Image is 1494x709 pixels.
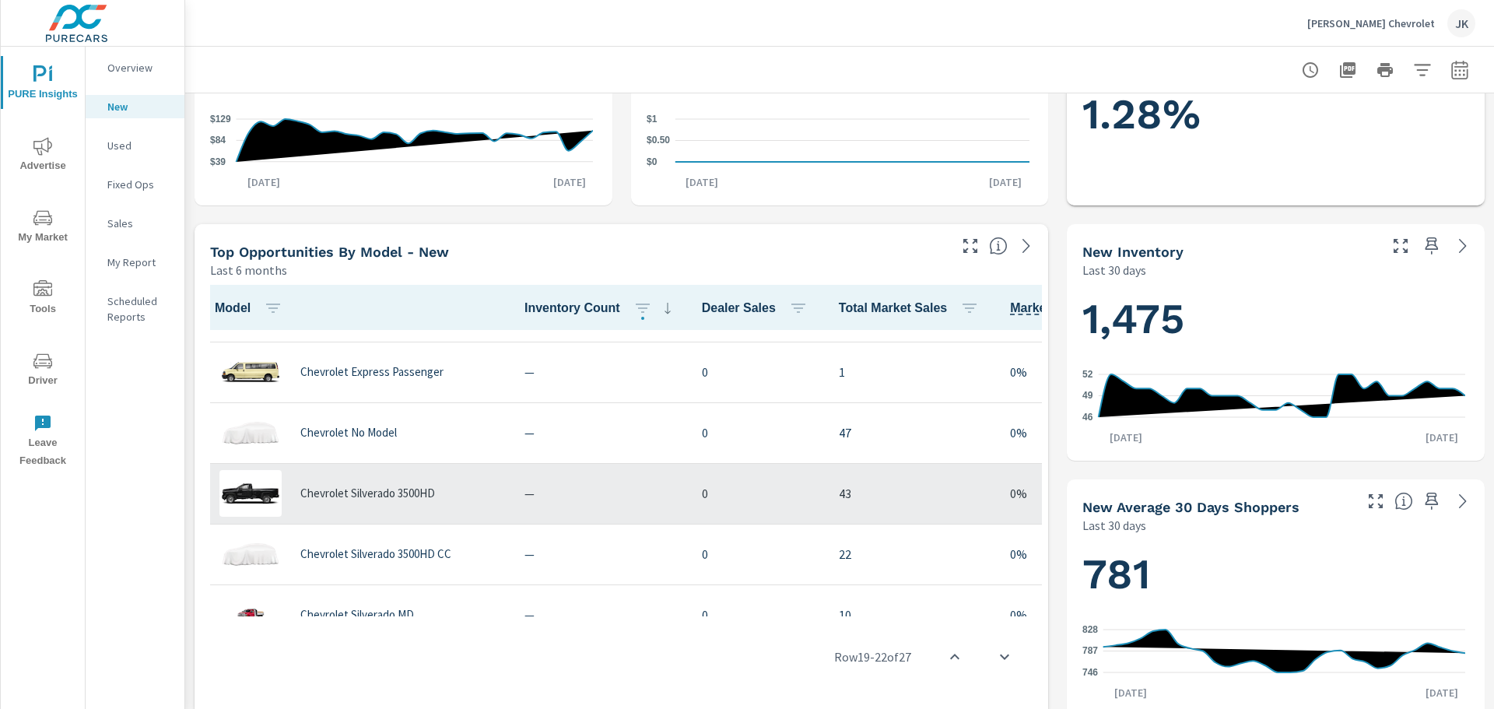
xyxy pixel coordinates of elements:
h1: 1.28% [1082,88,1469,141]
img: glamour [219,470,282,517]
div: My Report [86,251,184,274]
p: — [524,423,677,442]
span: Inventory Count [524,299,677,318]
span: Save this to your personalized report [1419,489,1444,514]
p: [DATE] [675,174,729,190]
p: 0 [702,423,814,442]
p: Overview [107,60,172,75]
p: 0% [1010,363,1127,381]
div: Sales [86,212,184,235]
span: Total Market Sales [839,299,985,318]
span: Leave Feedback [5,414,80,470]
text: 787 [1082,646,1098,657]
div: Fixed Ops [86,173,184,196]
p: 22 [839,545,985,563]
p: Used [107,138,172,153]
h5: New Average 30 Days Shoppers [1082,499,1299,515]
span: Driver [5,352,80,390]
p: [DATE] [1415,430,1469,445]
span: Model sales / Total Market Sales. [Market = within dealer PMA (or 60 miles if no PMA is defined) ... [1010,299,1089,318]
div: Overview [86,56,184,79]
p: — [524,545,677,563]
button: Print Report [1369,54,1401,86]
span: PURE Insights [5,65,80,104]
text: 52 [1082,369,1093,380]
p: 43 [839,484,985,503]
p: — [524,484,677,503]
button: "Export Report to PDF" [1332,54,1363,86]
p: Chevrolet Silverado 3500HD [300,486,435,500]
p: Scheduled Reports [107,293,172,325]
button: Select Date Range [1444,54,1475,86]
p: [DATE] [1103,685,1158,700]
h1: 781 [1082,548,1469,601]
p: Chevrolet Silverado MD [300,608,414,622]
p: Row 19 - 22 of 27 [834,648,911,666]
a: See more details in report [1014,233,1039,258]
span: Save this to your personalized report [1419,233,1444,258]
p: 0% [1010,484,1127,503]
button: Make Fullscreen [1363,489,1388,514]
text: 49 [1082,391,1093,402]
text: $39 [210,156,226,167]
p: — [524,363,677,381]
p: [PERSON_NAME] Chevrolet [1307,16,1435,30]
p: [DATE] [237,174,291,190]
button: Make Fullscreen [958,233,983,258]
p: Chevrolet Express Passenger [300,365,444,379]
button: scroll to top [936,638,973,676]
text: $0 [647,156,658,167]
text: $0.50 [647,135,670,146]
p: [DATE] [542,174,597,190]
div: Scheduled Reports [86,290,184,328]
p: 10 [839,605,985,624]
p: 0 [702,363,814,381]
span: Find the biggest opportunities within your model lineup by seeing how each model is selling in yo... [989,237,1008,255]
p: New [107,99,172,114]
p: Fixed Ops [107,177,172,192]
text: 46 [1082,412,1093,423]
p: Last 30 days [1082,261,1146,279]
span: A rolling 30 day total of daily Shoppers on the dealership website, averaged over the selected da... [1394,492,1413,511]
text: 828 [1082,624,1098,635]
p: Chevrolet Silverado 3500HD CC [300,547,451,561]
button: scroll to bottom [986,638,1023,676]
button: Make Fullscreen [1388,233,1413,258]
div: New [86,95,184,118]
p: 0 [702,484,814,503]
a: See more details in report [1450,233,1475,258]
text: $1 [647,114,658,125]
span: Dealer Sales [702,299,814,318]
div: JK [1447,9,1475,37]
a: See more details in report [1450,489,1475,514]
p: My Report [107,254,172,270]
div: Used [86,134,184,157]
p: Chevrolet No Model [300,426,397,440]
p: Last 6 months [210,261,287,279]
p: 0% [1010,423,1127,442]
h1: 1,475 [1082,293,1469,346]
p: 0% [1010,545,1127,563]
span: My Market [5,209,80,247]
p: Last 30 days [1082,516,1146,535]
p: 0 [702,605,814,624]
h5: New Inventory [1082,244,1184,260]
span: Advertise [5,137,80,175]
p: 0 [702,545,814,563]
img: glamour [219,409,282,456]
h5: Top Opportunities by Model - New [210,244,449,260]
p: Sales [107,216,172,231]
img: glamour [219,349,282,395]
text: 746 [1082,667,1098,678]
span: Tools [5,280,80,318]
span: Model [215,299,289,318]
p: 0% [1010,605,1127,624]
text: $129 [210,114,231,125]
p: 47 [839,423,985,442]
p: [DATE] [1415,685,1469,700]
p: — [524,605,677,624]
img: glamour [219,531,282,577]
text: $84 [210,135,226,146]
div: nav menu [1,47,85,476]
p: [DATE] [1099,430,1153,445]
